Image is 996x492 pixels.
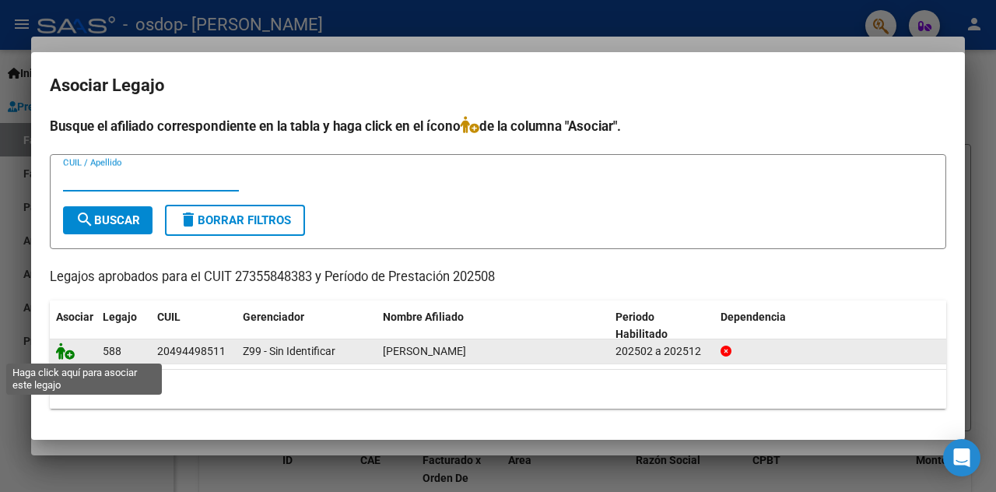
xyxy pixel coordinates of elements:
[377,300,609,352] datatable-header-cell: Nombre Afiliado
[615,311,668,341] span: Periodo Habilitado
[96,300,151,352] datatable-header-cell: Legajo
[151,300,237,352] datatable-header-cell: CUIL
[179,213,291,227] span: Borrar Filtros
[721,311,786,323] span: Dependencia
[63,206,153,234] button: Buscar
[103,311,137,323] span: Legajo
[103,345,121,357] span: 588
[615,343,708,360] div: 202502 a 202512
[50,71,946,100] h2: Asociar Legajo
[157,311,181,323] span: CUIL
[237,300,377,352] datatable-header-cell: Gerenciador
[714,300,947,352] datatable-header-cell: Dependencia
[50,116,946,136] h4: Busque el afiliado correspondiente en la tabla y haga click en el ícono de la columna "Asociar".
[165,205,305,236] button: Borrar Filtros
[50,370,946,409] div: 1 registros
[75,213,140,227] span: Buscar
[50,300,96,352] datatable-header-cell: Asociar
[243,345,335,357] span: Z99 - Sin Identificar
[243,311,304,323] span: Gerenciador
[179,210,198,229] mat-icon: delete
[56,311,93,323] span: Asociar
[383,345,466,357] span: KANTLEN RENE
[609,300,714,352] datatable-header-cell: Periodo Habilitado
[383,311,464,323] span: Nombre Afiliado
[943,439,980,476] div: Open Intercom Messenger
[50,268,946,287] p: Legajos aprobados para el CUIT 27355848383 y Período de Prestación 202508
[75,210,94,229] mat-icon: search
[157,343,226,360] div: 20494498511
